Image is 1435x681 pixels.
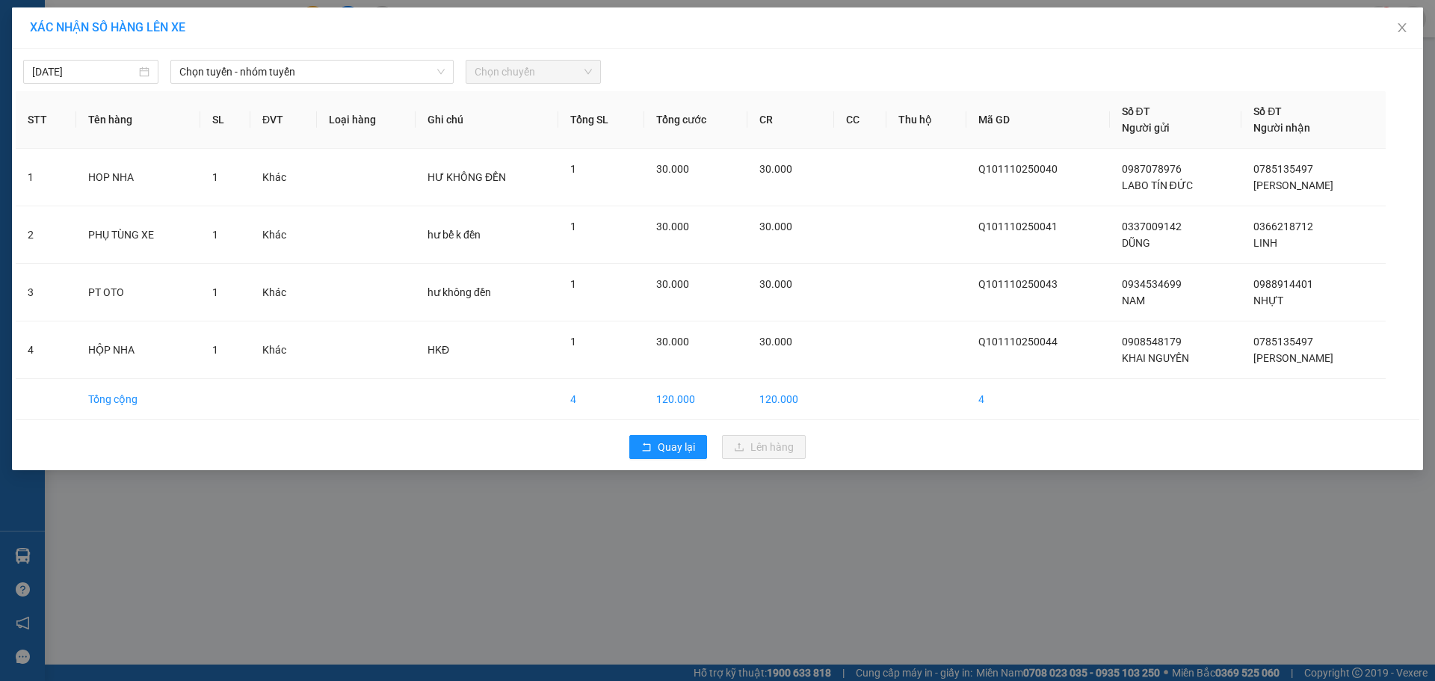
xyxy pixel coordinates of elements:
[428,229,481,241] span: hư bể k đền
[1122,336,1182,348] span: 0908548179
[250,149,317,206] td: Khác
[16,91,76,149] th: STT
[76,206,201,264] td: PHỤ TÙNG XE
[1381,7,1423,49] button: Close
[759,221,792,232] span: 30.000
[570,336,576,348] span: 1
[1122,163,1182,175] span: 0987078976
[966,91,1110,149] th: Mã GD
[16,321,76,379] td: 4
[747,91,835,149] th: CR
[1253,295,1283,306] span: NHỰT
[16,149,76,206] td: 1
[1253,352,1333,364] span: [PERSON_NAME]
[76,149,201,206] td: HOP NHA
[32,64,136,80] input: 12/10/2025
[317,91,416,149] th: Loại hàng
[978,163,1058,175] span: Q101110250040
[1122,295,1145,306] span: NAM
[656,278,689,290] span: 30.000
[212,229,218,241] span: 1
[978,221,1058,232] span: Q101110250041
[644,379,747,420] td: 120.000
[1253,336,1313,348] span: 0785135497
[16,206,76,264] td: 2
[1122,122,1170,134] span: Người gửi
[212,286,218,298] span: 1
[722,435,806,459] button: uploadLên hàng
[179,61,445,83] span: Chọn tuyến - nhóm tuyến
[250,321,317,379] td: Khác
[76,321,201,379] td: HỘP NHA
[1396,22,1408,34] span: close
[1122,237,1150,249] span: DŨNG
[759,163,792,175] span: 30.000
[76,379,201,420] td: Tổng cộng
[475,61,592,83] span: Chọn chuyến
[1253,105,1282,117] span: Số ĐT
[747,379,835,420] td: 120.000
[644,91,747,149] th: Tổng cước
[428,171,506,183] span: HƯ KHÔNG ĐỀN
[428,286,491,298] span: hư không đền
[966,379,1110,420] td: 4
[1122,352,1189,364] span: KHAI NGUYÊN
[759,336,792,348] span: 30.000
[641,442,652,454] span: rollback
[1253,221,1313,232] span: 0366218712
[30,20,185,34] span: XÁC NHẬN SỐ HÀNG LÊN XE
[570,278,576,290] span: 1
[1253,278,1313,290] span: 0988914401
[978,336,1058,348] span: Q101110250044
[250,264,317,321] td: Khác
[200,91,250,149] th: SL
[212,344,218,356] span: 1
[656,163,689,175] span: 30.000
[629,435,707,459] button: rollbackQuay lại
[250,91,317,149] th: ĐVT
[759,278,792,290] span: 30.000
[656,221,689,232] span: 30.000
[1253,237,1277,249] span: LINH
[658,439,695,455] span: Quay lại
[656,336,689,348] span: 30.000
[1253,163,1313,175] span: 0785135497
[1253,179,1333,191] span: [PERSON_NAME]
[1253,122,1310,134] span: Người nhận
[1122,179,1193,191] span: LABO TÍN ĐỨC
[1122,278,1182,290] span: 0934534699
[416,91,558,149] th: Ghi chú
[212,171,218,183] span: 1
[558,379,644,420] td: 4
[558,91,644,149] th: Tổng SL
[1122,221,1182,232] span: 0337009142
[250,206,317,264] td: Khác
[834,91,886,149] th: CC
[570,163,576,175] span: 1
[570,221,576,232] span: 1
[978,278,1058,290] span: Q101110250043
[76,91,201,149] th: Tên hàng
[76,264,201,321] td: PT OTO
[436,67,445,76] span: down
[886,91,966,149] th: Thu hộ
[428,344,449,356] span: HKĐ
[16,264,76,321] td: 3
[1122,105,1150,117] span: Số ĐT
